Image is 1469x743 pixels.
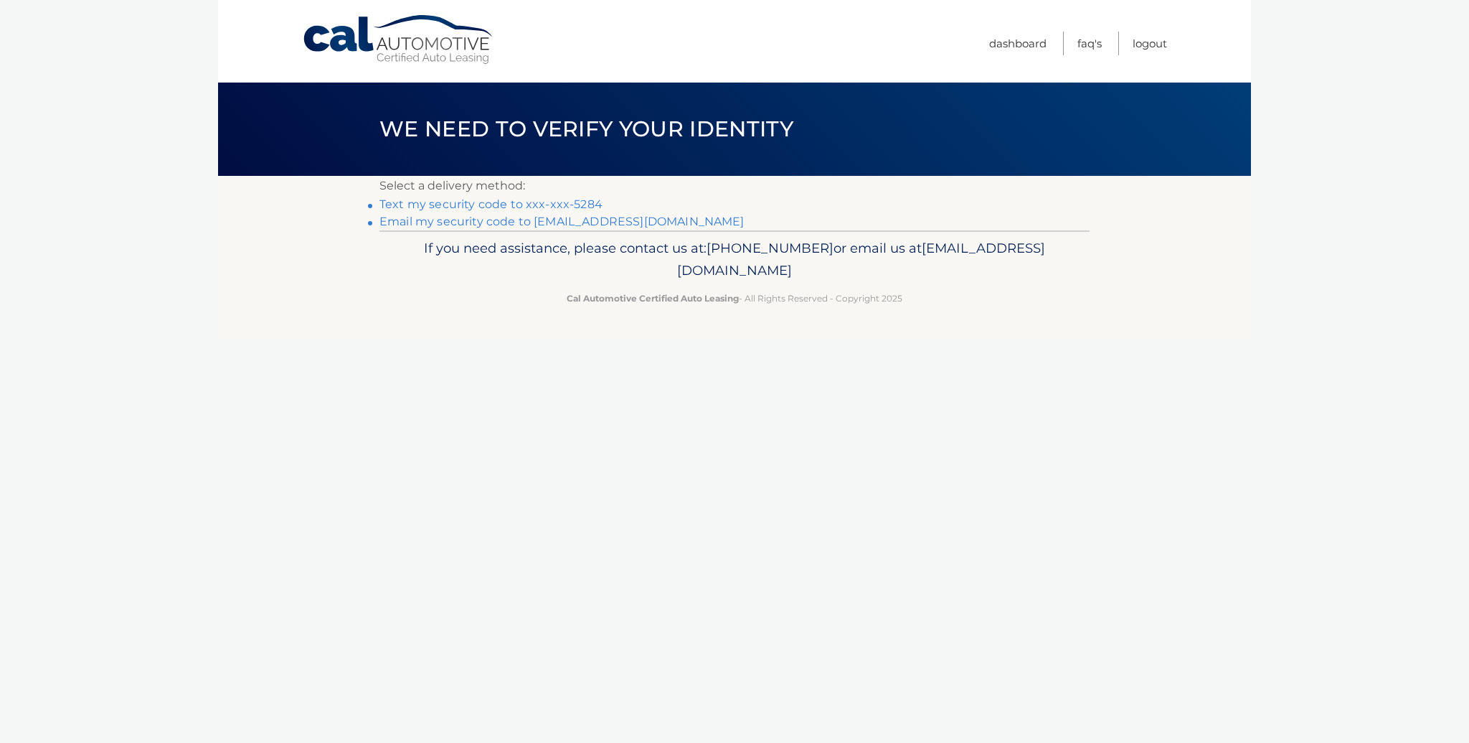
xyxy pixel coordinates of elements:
a: FAQ's [1077,32,1102,55]
a: Cal Automotive [302,14,496,65]
p: - All Rights Reserved - Copyright 2025 [389,291,1080,306]
span: [PHONE_NUMBER] [707,240,833,256]
a: Text my security code to xxx-xxx-5284 [379,197,603,211]
strong: Cal Automotive Certified Auto Leasing [567,293,739,304]
a: Logout [1133,32,1167,55]
span: We need to verify your identity [379,116,793,142]
p: If you need assistance, please contact us at: or email us at [389,237,1080,283]
p: Select a delivery method: [379,176,1090,196]
a: Dashboard [989,32,1047,55]
a: Email my security code to [EMAIL_ADDRESS][DOMAIN_NAME] [379,215,745,228]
